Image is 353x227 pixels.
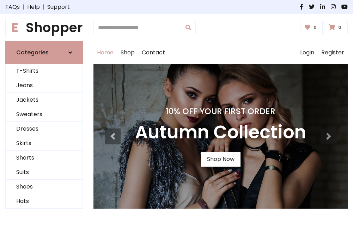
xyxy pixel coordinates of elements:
[135,106,306,116] h4: 10% Off Your First Order
[5,20,83,35] a: EShopper
[6,107,83,122] a: Sweaters
[5,41,83,64] a: Categories
[5,3,20,11] a: FAQs
[40,3,47,11] span: |
[135,122,306,143] h3: Autumn Collection
[47,3,70,11] a: Support
[117,41,138,64] a: Shop
[6,122,83,136] a: Dresses
[6,180,83,194] a: Shoes
[5,20,83,35] h1: Shopper
[6,136,83,151] a: Skirts
[312,24,318,31] span: 0
[6,165,83,180] a: Suits
[6,151,83,165] a: Shorts
[6,194,83,209] a: Hats
[138,41,169,64] a: Contact
[324,21,348,34] a: 0
[336,24,343,31] span: 0
[16,49,49,56] h6: Categories
[6,64,83,78] a: T-Shirts
[201,152,241,167] a: Shop Now
[297,41,318,64] a: Login
[6,78,83,93] a: Jeans
[27,3,40,11] a: Help
[20,3,27,11] span: |
[318,41,348,64] a: Register
[93,41,117,64] a: Home
[6,93,83,107] a: Jackets
[300,21,323,34] a: 0
[5,18,24,37] span: E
